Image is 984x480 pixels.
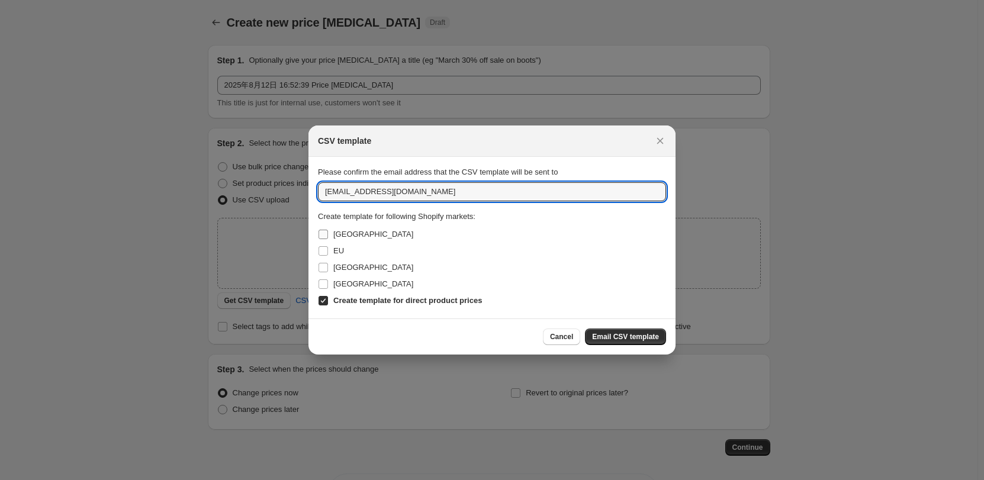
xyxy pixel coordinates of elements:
h2: CSV template [318,135,371,147]
b: Create template for direct product prices [333,296,482,305]
div: Create template for following Shopify markets: [318,211,666,223]
span: Cancel [550,332,573,342]
span: [GEOGRAPHIC_DATA] [333,230,413,239]
span: Email CSV template [592,332,659,342]
span: [GEOGRAPHIC_DATA] [333,279,413,288]
span: [GEOGRAPHIC_DATA] [333,263,413,272]
span: Please confirm the email address that the CSV template will be sent to [318,167,558,176]
button: Close [652,133,668,149]
span: EU [333,246,344,255]
button: Email CSV template [585,328,666,345]
button: Cancel [543,328,580,345]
